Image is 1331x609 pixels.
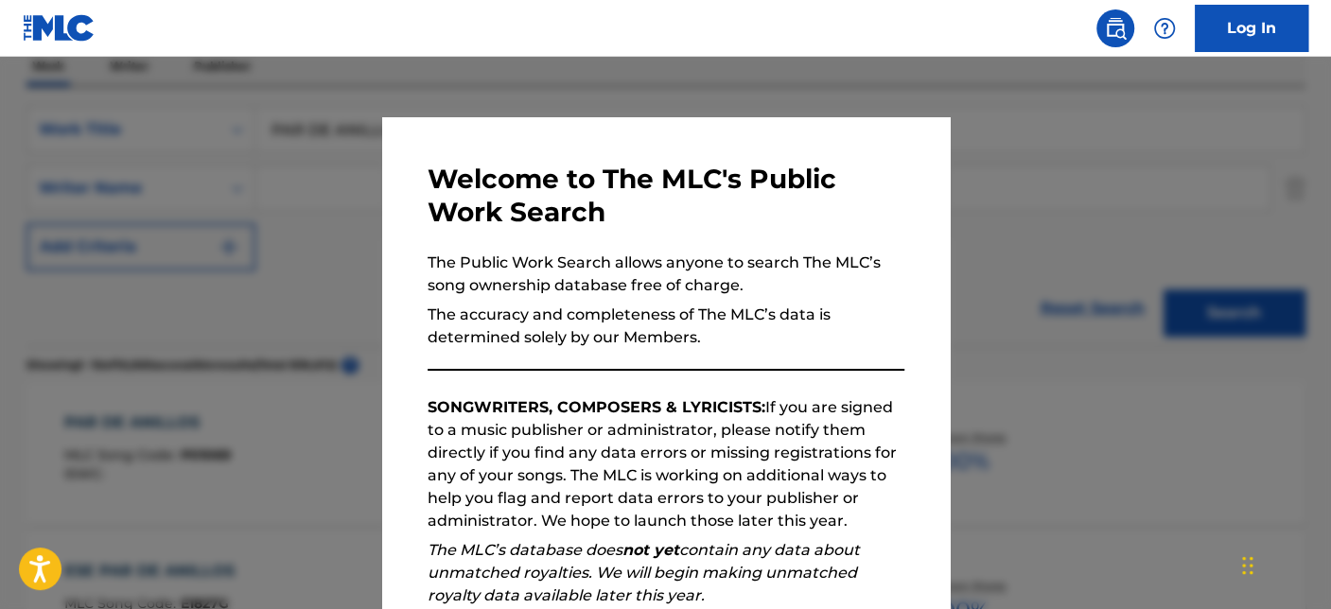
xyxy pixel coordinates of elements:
div: Help [1146,9,1183,47]
p: The Public Work Search allows anyone to search The MLC’s song ownership database free of charge. [428,252,904,297]
img: MLC Logo [23,14,96,42]
a: Log In [1195,5,1308,52]
img: help [1153,17,1176,40]
iframe: Chat Widget [1236,518,1331,609]
p: If you are signed to a music publisher or administrator, please notify them directly if you find ... [428,396,904,532]
h3: Welcome to The MLC's Public Work Search [428,163,904,229]
div: Drag [1242,537,1253,594]
em: The MLC’s database does contain any data about unmatched royalties. We will begin making unmatche... [428,541,860,604]
img: search [1104,17,1127,40]
p: The accuracy and completeness of The MLC’s data is determined solely by our Members. [428,304,904,349]
strong: SONGWRITERS, COMPOSERS & LYRICISTS: [428,398,765,416]
strong: not yet [622,541,679,559]
a: Public Search [1096,9,1134,47]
